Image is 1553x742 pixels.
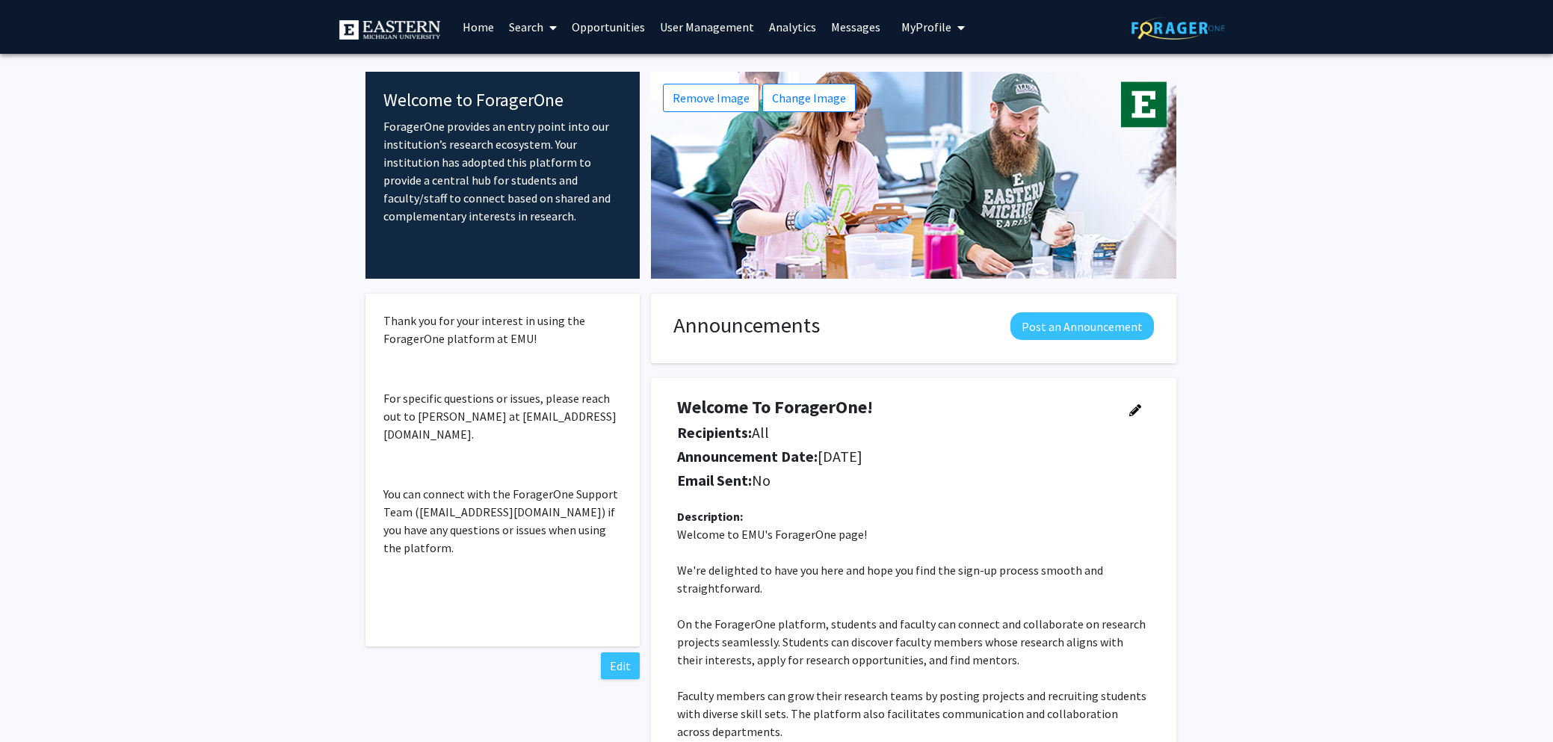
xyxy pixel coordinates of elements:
[383,90,622,111] h4: Welcome to ForagerOne
[901,19,951,34] span: My Profile
[677,423,752,442] b: Recipients:
[1131,16,1225,40] img: ForagerOne Logo
[1010,312,1154,340] button: Post an Announcement
[762,84,856,112] button: Change Image
[677,447,818,466] b: Announcement Date:
[455,1,501,53] a: Home
[677,616,1148,667] span: On the ForagerOne platform, students and faculty can connect and collaborate on research projects...
[663,84,759,112] button: Remove Image
[677,688,1149,739] span: Faculty members can grow their research teams by posting projects and recruiting students with di...
[651,72,1176,279] img: Cover Image
[11,675,64,731] iframe: Chat
[339,20,440,40] img: Eastern Michigan University Logo
[652,1,762,53] a: User Management
[677,472,1109,489] h5: No
[501,1,564,53] a: Search
[383,117,622,225] p: ForagerOne provides an entry point into our institution’s research ecosystem. Your institution ha...
[677,525,1150,543] p: Welcome to EMU's ForagerOne page!
[673,312,820,338] h1: Announcements
[677,563,1105,596] span: We're delighted to have you here and hope you find the sign-up process smooth and straightforward.
[383,486,618,555] span: You can connect with the ForagerOne Support Team ([EMAIL_ADDRESS][DOMAIN_NAME]) if you have any q...
[383,389,622,443] p: For specific questions or issues, please reach out to [PERSON_NAME] at [EMAIL_ADDRESS][DOMAIN_NAME].
[677,448,1109,466] h5: [DATE]
[762,1,824,53] a: Analytics
[677,507,1150,525] div: Description:
[677,471,752,489] b: Email Sent:
[564,1,652,53] a: Opportunities
[824,1,888,53] a: Messages
[601,652,640,679] button: Edit
[677,424,1109,442] h5: All
[383,312,622,347] p: Thank you for your interest in using the ForagerOne platform at EMU!
[677,397,1109,418] h4: Welcome To ForagerOne!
